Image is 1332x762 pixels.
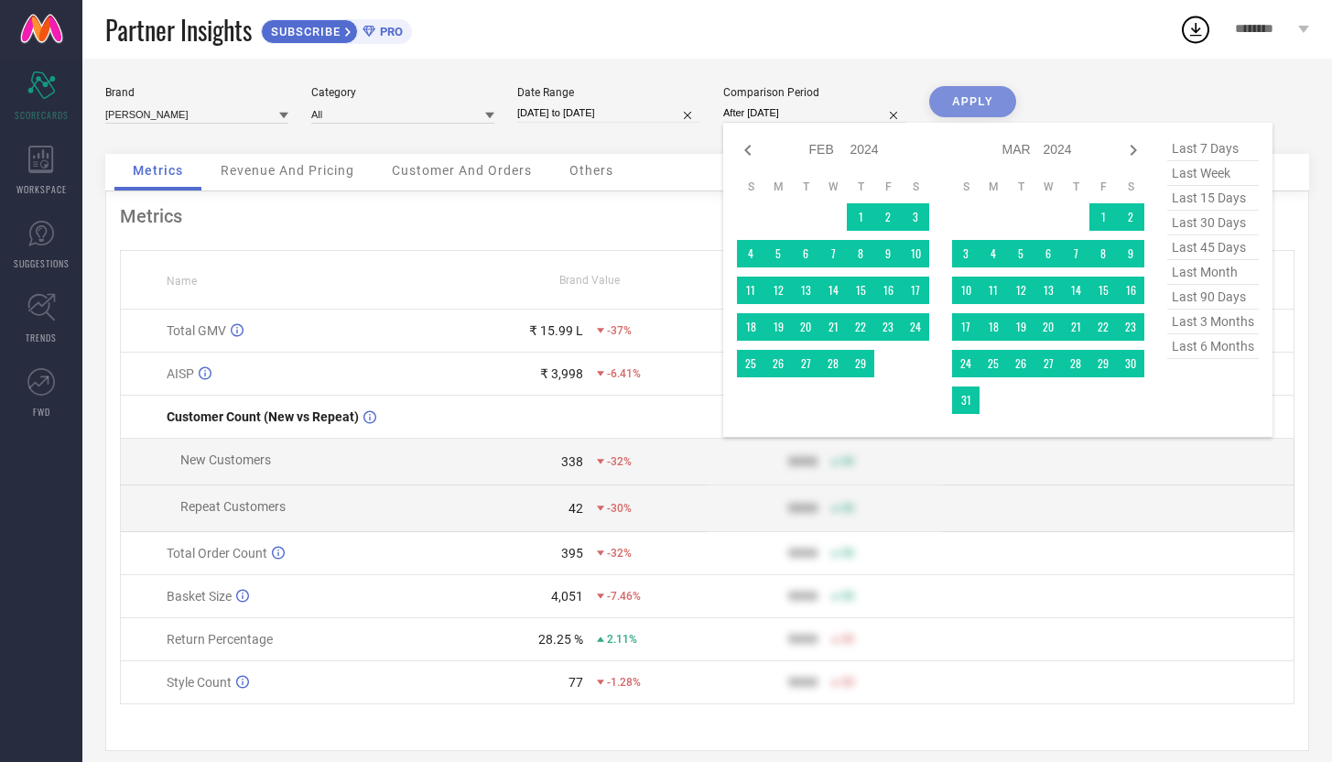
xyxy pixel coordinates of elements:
[1179,13,1212,46] div: Open download list
[1062,240,1089,267] td: Thu Mar 07 2024
[952,313,980,341] td: Sun Mar 17 2024
[819,277,847,304] td: Wed Feb 14 2024
[1117,203,1144,231] td: Sat Mar 02 2024
[952,277,980,304] td: Sun Mar 10 2024
[764,350,792,377] td: Mon Feb 26 2024
[33,405,50,419] span: FWD
[841,502,854,515] span: 50
[14,256,70,270] span: SUGGESTIONS
[180,452,271,467] span: New Customers
[819,350,847,377] td: Wed Feb 28 2024
[569,501,583,516] div: 42
[559,274,620,287] span: Brand Value
[1007,350,1034,377] td: Tue Mar 26 2024
[375,25,403,38] span: PRO
[1007,313,1034,341] td: Tue Mar 19 2024
[167,632,273,647] span: Return Percentage
[1062,277,1089,304] td: Thu Mar 14 2024
[1034,180,1062,194] th: Wednesday
[737,350,764,377] td: Sun Feb 25 2024
[764,277,792,304] td: Mon Feb 12 2024
[788,632,818,647] div: 9999
[764,180,792,194] th: Monday
[764,313,792,341] td: Mon Feb 19 2024
[980,180,1007,194] th: Monday
[221,163,354,178] span: Revenue And Pricing
[607,502,632,515] span: -30%
[847,350,874,377] td: Thu Feb 29 2024
[1167,285,1259,310] span: last 90 days
[847,277,874,304] td: Thu Feb 15 2024
[16,182,67,196] span: WORKSPACE
[1062,313,1089,341] td: Thu Mar 21 2024
[607,590,641,603] span: -7.46%
[737,313,764,341] td: Sun Feb 18 2024
[540,366,583,381] div: ₹ 3,998
[1089,350,1117,377] td: Fri Mar 29 2024
[980,313,1007,341] td: Mon Mar 18 2024
[607,324,632,337] span: -37%
[538,632,583,647] div: 28.25 %
[792,277,819,304] td: Tue Feb 13 2024
[847,180,874,194] th: Thursday
[167,366,194,381] span: AISP
[167,275,197,288] span: Name
[902,203,929,231] td: Sat Feb 03 2024
[841,633,854,646] span: 50
[133,163,183,178] span: Metrics
[841,676,854,689] span: 50
[841,590,854,603] span: 50
[902,277,929,304] td: Sat Feb 17 2024
[26,331,57,344] span: TRENDS
[569,163,613,178] span: Others
[819,180,847,194] th: Wednesday
[847,203,874,231] td: Thu Feb 01 2024
[737,277,764,304] td: Sun Feb 11 2024
[1089,313,1117,341] td: Fri Mar 22 2024
[1117,313,1144,341] td: Sat Mar 23 2024
[1167,260,1259,285] span: last month
[788,589,818,604] div: 9999
[788,675,818,690] div: 9999
[902,313,929,341] td: Sat Feb 24 2024
[819,240,847,267] td: Wed Feb 07 2024
[561,546,583,561] div: 395
[1167,334,1259,359] span: last 6 months
[902,180,929,194] th: Saturday
[1089,180,1117,194] th: Friday
[723,86,906,99] div: Comparison Period
[1034,240,1062,267] td: Wed Mar 06 2024
[551,589,583,604] div: 4,051
[874,203,902,231] td: Fri Feb 02 2024
[1117,180,1144,194] th: Saturday
[167,675,232,690] span: Style Count
[1007,277,1034,304] td: Tue Mar 12 2024
[952,350,980,377] td: Sun Mar 24 2024
[792,350,819,377] td: Tue Feb 27 2024
[952,240,980,267] td: Sun Mar 03 2024
[874,240,902,267] td: Fri Feb 09 2024
[105,86,288,99] div: Brand
[1034,313,1062,341] td: Wed Mar 20 2024
[120,205,1294,227] div: Metrics
[788,454,818,469] div: 9999
[1122,139,1144,161] div: Next month
[737,139,759,161] div: Previous month
[1089,203,1117,231] td: Fri Mar 01 2024
[517,103,700,123] input: Select date range
[874,277,902,304] td: Fri Feb 16 2024
[1034,277,1062,304] td: Wed Mar 13 2024
[847,240,874,267] td: Thu Feb 08 2024
[874,313,902,341] td: Fri Feb 23 2024
[788,546,818,561] div: 9999
[261,15,412,44] a: SUBSCRIBEPRO
[167,409,359,424] span: Customer Count (New vs Repeat)
[980,240,1007,267] td: Mon Mar 04 2024
[841,455,854,468] span: 50
[1167,161,1259,186] span: last week
[819,313,847,341] td: Wed Feb 21 2024
[607,547,632,560] span: -32%
[607,367,641,380] span: -6.41%
[569,675,583,690] div: 77
[1167,136,1259,161] span: last 7 days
